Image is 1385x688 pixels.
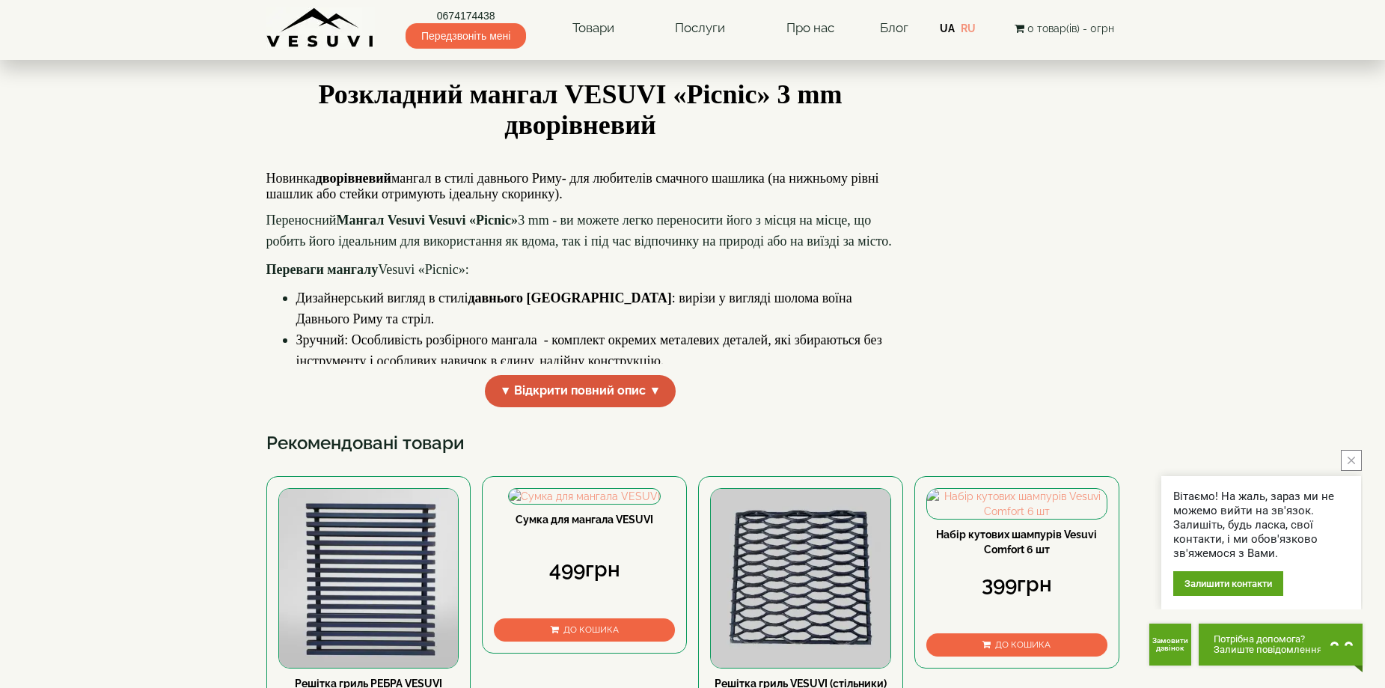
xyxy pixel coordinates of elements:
[266,433,1119,453] h3: Рекомендовані товари
[316,171,391,186] span: дворівневий
[926,570,1107,600] div: 399грн
[557,11,629,46] a: Товари
[485,375,676,407] span: ▼ Відкрити повний опис ▼
[711,489,890,669] img: Решітка гриль VESUVI (стільники)
[296,332,882,368] span: Зручний: Особливість розбірного мангала - комплект окремих металевих деталей, які збираються без ...
[378,262,469,277] span: Vesuvi «Picnic»:
[494,618,675,642] button: До кошика
[266,213,892,249] span: 3 mm - ви можете легко переносити його з місця на місце, що робить його ідеальним для використанн...
[1341,450,1362,471] button: close button
[266,262,379,277] span: Переваги мангалу
[494,555,675,585] div: 499грн
[927,489,1107,519] img: Набір кутових шампурів Vesuvi Comfort 6 шт
[296,290,852,326] span: Дизайнерський вигляд в стилі : вирізи у вигляді шолома воїна Давнього Риму та стріл.
[1010,20,1119,37] button: 0 товар(ів) - 0грн
[1214,645,1322,655] span: Залиште повідомлення
[880,20,908,35] a: Блог
[336,213,518,228] span: Мангал Vesuvi Vesuvi «Picnic»
[940,22,955,34] a: UA
[1173,490,1349,561] div: Вітаємо! На жаль, зараз ми не можемо вийти на зв'язок. Залишіть, будь ласка, свої контакти, і ми ...
[1027,22,1114,34] span: 0 товар(ів) - 0грн
[995,639,1051,650] span: До кошика
[563,624,619,635] span: До кошика
[1149,637,1191,652] span: Замовити дзвінок
[926,633,1107,657] button: До кошика
[406,23,526,49] span: Передзвоніть мені
[771,11,849,46] a: Про нас
[1199,624,1363,666] button: Chat button
[266,171,879,201] span: Новинка мангал в стилі давнього Риму- для любителів смачного шашлика (на нижньому рівні шашлик аб...
[1149,624,1191,666] button: Get Call button
[406,8,526,23] a: 0674174438
[266,213,337,228] span: Переносний
[509,489,660,504] img: Сумка для мангала VESUVI
[961,22,976,34] a: RU
[468,290,671,305] span: давнього [GEOGRAPHIC_DATA]
[1173,571,1283,596] div: Залишити контакти
[279,489,459,669] img: Решітка гриль РЕБРА VESUVI
[1214,634,1322,645] span: Потрібна допомога?
[936,529,1097,555] a: Набір кутових шампурів Vesuvi Comfort 6 шт
[660,11,740,46] a: Послуги
[266,7,375,49] img: Завод VESUVI
[319,79,843,140] b: Розкладний мангал VESUVI «Picnic» 3 mm дворівневий
[516,514,653,526] a: Сумка для мангала VESUVI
